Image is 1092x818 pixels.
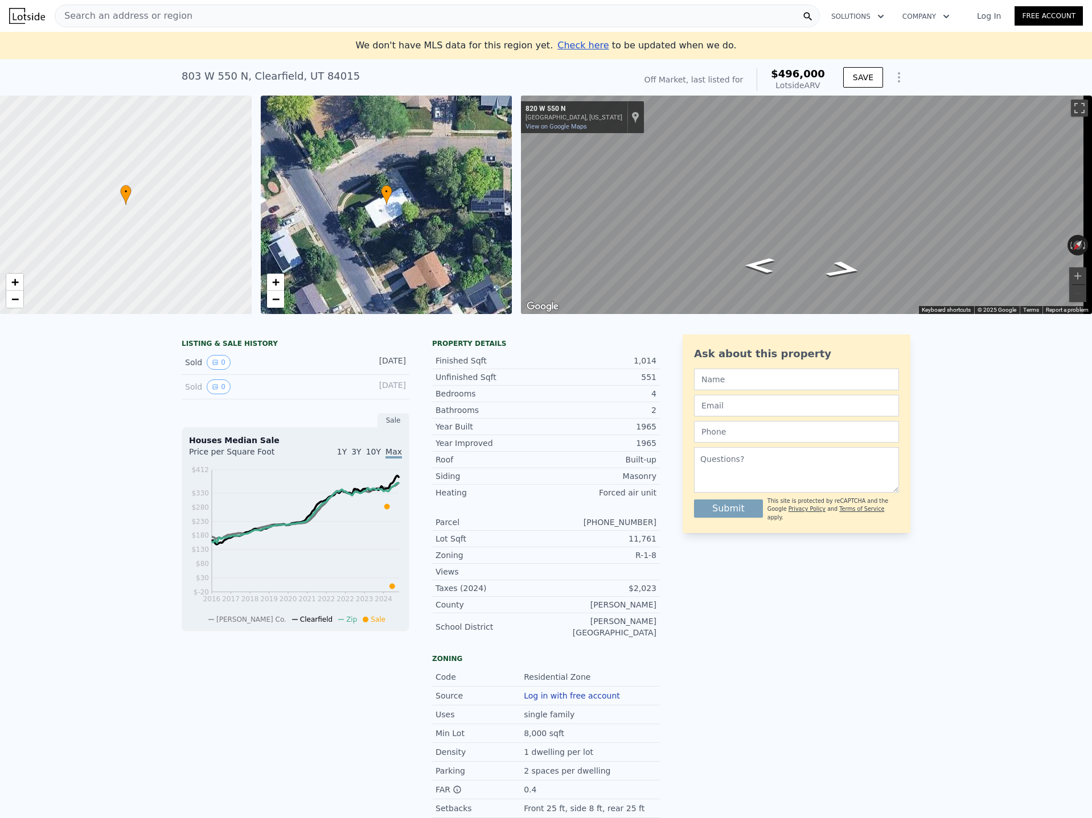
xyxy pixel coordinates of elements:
div: Map [521,96,1092,314]
span: + [272,275,279,289]
div: Built-up [546,454,656,465]
div: Views [436,566,546,577]
tspan: $-20 [194,588,209,596]
div: to be updated when we do. [557,39,736,52]
button: Log in with free account [524,691,620,700]
div: 551 [546,371,656,383]
span: + [11,275,19,289]
div: Min Lot [436,728,524,739]
span: 3Y [351,447,361,456]
a: View on Google Maps [526,123,587,130]
a: Show location on map [631,111,639,123]
span: − [11,292,19,306]
div: We don't have MLS data for this region yet. [355,39,736,52]
div: [PHONE_NUMBER] [546,517,656,528]
div: This site is protected by reCAPTCHA and the Google and apply. [767,497,899,522]
div: 4 [546,388,656,399]
div: LISTING & SALE HISTORY [182,339,409,350]
img: Lotside [9,8,45,24]
tspan: $180 [191,531,209,539]
tspan: 2018 [241,595,259,603]
path: Go Southwest, W 550 N [811,257,877,282]
div: Roof [436,454,546,465]
button: Reset the view [1068,234,1088,255]
span: 1Y [337,447,347,456]
button: Company [893,6,959,27]
path: Go Northeast, W 550 N [732,254,787,276]
tspan: $330 [191,489,209,497]
div: Bedrooms [436,388,546,399]
div: Houses Median Sale [189,435,402,446]
button: Rotate counterclockwise [1068,235,1074,255]
div: Source [436,690,524,701]
tspan: $280 [191,503,209,511]
div: Masonry [546,470,656,482]
tspan: 2022 [336,595,354,603]
button: View historical data [207,379,231,394]
tspan: $412 [191,466,209,474]
tspan: 2019 [260,595,278,603]
span: Search an address or region [55,9,192,23]
div: [DATE] [355,355,406,370]
input: Name [694,369,899,390]
div: 8,000 sqft [524,728,566,739]
span: 10Y [366,447,381,456]
span: Zip [346,615,357,623]
div: Year Built [436,421,546,432]
a: Log In [963,10,1015,22]
div: Taxes (2024) [436,582,546,594]
button: SAVE [843,67,883,88]
div: Lot Sqft [436,533,546,544]
button: Rotate clockwise [1082,235,1089,255]
div: FAR [436,784,524,795]
div: Density [436,746,524,758]
div: Setbacks [436,803,524,814]
input: Phone [694,421,899,443]
tspan: 2021 [298,595,316,603]
div: Unfinished Sqft [436,371,546,383]
div: 2 spaces per dwelling [524,765,613,776]
div: 1,014 [546,355,656,366]
tspan: 2024 [375,595,392,603]
div: Zoning [432,654,660,663]
div: Residential Zone [524,671,593,683]
a: Terms [1023,307,1039,313]
a: Zoom out [6,291,23,308]
div: Zoning [436,550,546,561]
button: Zoom out [1069,285,1086,302]
tspan: $30 [196,574,209,582]
div: Parking [436,765,524,776]
button: Show Options [888,66,910,89]
div: Sale [377,413,409,428]
div: School District [436,621,546,633]
div: 1965 [546,421,656,432]
div: 803 W 550 N , Clearfield , UT 84015 [182,68,360,84]
tspan: 2017 [222,595,240,603]
tspan: 2023 [356,595,373,603]
div: Uses [436,709,524,720]
span: Max [385,447,402,458]
div: • [381,185,392,205]
div: [DATE] [355,379,406,394]
tspan: $230 [191,518,209,526]
div: 1965 [546,437,656,449]
div: Off Market, last listed for [644,74,744,85]
div: single family [524,709,577,720]
a: Zoom in [267,274,284,291]
div: Siding [436,470,546,482]
div: Price per Square Foot [189,446,295,464]
div: R-1-8 [546,550,656,561]
div: Street View [521,96,1092,314]
tspan: 2016 [203,595,221,603]
div: Parcel [436,517,546,528]
div: Forced air unit [546,487,656,498]
div: Finished Sqft [436,355,546,366]
tspan: 2022 [318,595,335,603]
a: Zoom out [267,291,284,308]
span: Check here [557,40,609,51]
div: Sold [185,379,286,394]
div: [PERSON_NAME][GEOGRAPHIC_DATA] [546,615,656,638]
tspan: $80 [196,560,209,568]
span: [PERSON_NAME] Co. [216,615,286,623]
div: 11,761 [546,533,656,544]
